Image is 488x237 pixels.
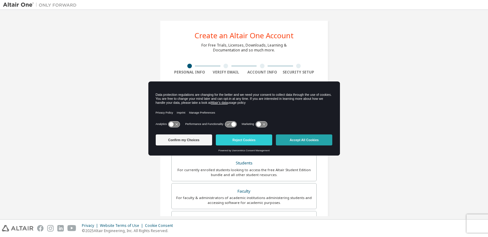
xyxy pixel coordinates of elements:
img: youtube.svg [67,225,76,231]
p: © 2025 Altair Engineering, Inc. All Rights Reserved. [82,228,177,233]
img: instagram.svg [47,225,54,231]
div: Everyone else [175,215,313,224]
div: For faculty & administrators of academic institutions administering students and accessing softwa... [175,195,313,205]
div: Website Terms of Use [100,223,145,228]
div: Create an Altair One Account [195,32,294,39]
img: altair_logo.svg [2,225,33,231]
img: facebook.svg [37,225,44,231]
div: Cookie Consent [145,223,177,228]
div: Faculty [175,187,313,196]
div: Account Info [244,70,280,75]
div: Personal Info [171,70,208,75]
div: Verify Email [208,70,244,75]
div: Privacy [82,223,100,228]
img: Altair One [3,2,80,8]
div: Security Setup [280,70,317,75]
img: linkedin.svg [57,225,64,231]
div: Students [175,159,313,167]
div: For currently enrolled students looking to access the free Altair Student Edition bundle and all ... [175,167,313,177]
div: For Free Trials, Licenses, Downloads, Learning & Documentation and so much more. [201,43,287,53]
